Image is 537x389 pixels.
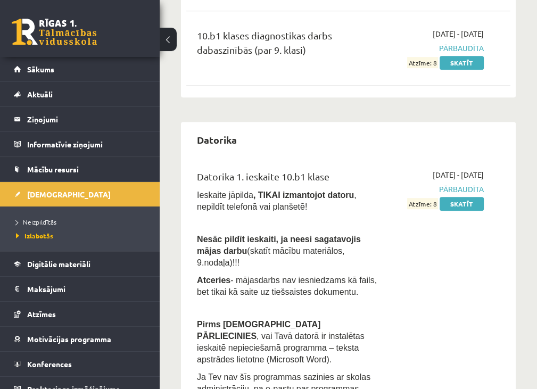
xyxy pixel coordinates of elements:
span: , vai Tavā datorā ir instalētas ieskaitē nepieciešamā programma – teksta apstrādes lietotne (Micr... [197,332,365,364]
h2: Datorika [186,127,247,152]
a: Skatīt [440,197,484,211]
a: Atzīmes [14,302,146,326]
span: Nesāc pildīt ieskaiti, ja neesi sagatavojis mājas darbu [197,235,361,255]
a: Motivācijas programma [14,327,146,351]
span: [DEMOGRAPHIC_DATA] [27,189,111,199]
span: Mācību resursi [27,164,79,174]
a: Aktuāli [14,82,146,106]
a: Skatīt [440,56,484,70]
a: Informatīvie ziņojumi [14,132,146,156]
span: Digitālie materiāli [27,259,90,269]
span: Ieskaite jāpilda , nepildīt telefonā vai planšetē! [197,191,357,211]
a: Digitālie materiāli [14,252,146,276]
legend: Informatīvie ziņojumi [27,132,146,156]
a: Neizpildītās [16,217,149,227]
span: Neizpildītās [16,218,56,226]
legend: Ziņojumi [27,107,146,131]
a: Izlabotās [16,231,149,241]
span: Aktuāli [27,89,53,99]
span: Pārbaudīta [399,43,484,54]
span: Atzīmes [27,309,56,319]
a: Mācību resursi [14,157,146,181]
span: [DATE] - [DATE] [433,28,484,39]
b: Atceries [197,276,230,285]
a: Sākums [14,57,146,81]
div: Datorika 1. ieskaite 10.b1 klase [197,169,383,189]
span: [DATE] - [DATE] [433,169,484,180]
div: 10.b1 klases diagnostikas darbs dabaszinībās (par 9. klasi) [197,28,383,62]
span: Motivācijas programma [27,334,111,344]
span: Konferences [27,359,72,369]
a: [DEMOGRAPHIC_DATA] [14,182,146,206]
span: Sākums [27,64,54,74]
legend: Maksājumi [27,277,146,301]
span: Atzīme: 8 [407,57,438,68]
span: - mājasdarbs nav iesniedzams kā fails, bet tikai kā saite uz tiešsaistes dokumentu. [197,276,377,296]
a: Ziņojumi [14,107,146,131]
a: Maksājumi [14,277,146,301]
a: Rīgas 1. Tālmācības vidusskola [12,19,97,45]
span: Izlabotās [16,231,53,240]
a: Konferences [14,352,146,376]
span: Pārbaudīta [399,184,484,195]
b: , TIKAI izmantojot datoru [253,191,354,200]
span: Pirms [DEMOGRAPHIC_DATA] PĀRLIECINIES [197,320,320,341]
span: Atzīme: 8 [407,198,438,209]
span: (skatīt mācību materiālos, 9.nodaļa)!!! [197,246,344,267]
